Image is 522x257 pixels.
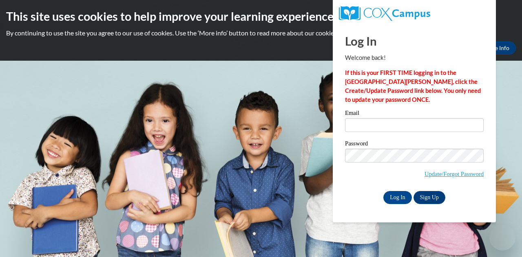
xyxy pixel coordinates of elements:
label: Password [345,141,484,149]
iframe: Button to launch messaging window [489,224,515,250]
input: Log In [383,191,412,204]
p: By continuing to use the site you agree to our use of cookies. Use the ‘More info’ button to read... [6,29,516,37]
a: More Info [478,42,516,55]
h1: Log In [345,33,484,49]
img: COX Campus [339,6,430,21]
strong: If this is your FIRST TIME logging in to the [GEOGRAPHIC_DATA][PERSON_NAME], click the Create/Upd... [345,69,481,103]
label: Email [345,110,484,118]
h2: This site uses cookies to help improve your learning experience. [6,8,516,24]
p: Welcome back! [345,53,484,62]
a: Update/Forgot Password [425,171,484,177]
a: Sign Up [414,191,445,204]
